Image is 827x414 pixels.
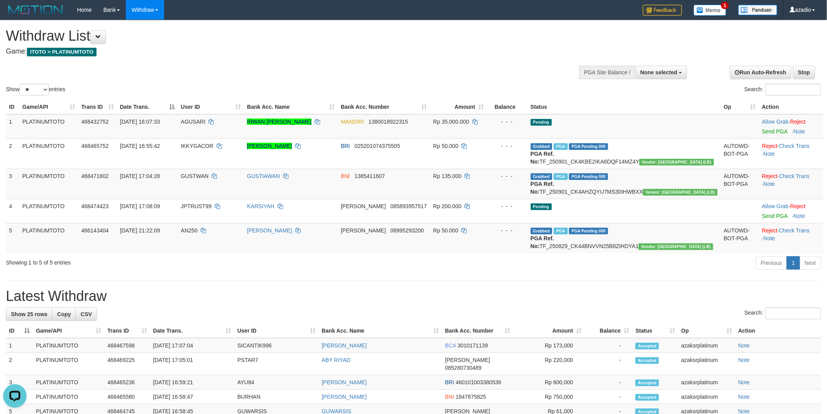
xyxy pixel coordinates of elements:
[19,169,78,199] td: PLATINUMTOTO
[735,324,821,338] th: Action
[341,119,364,125] span: MANDIRI
[721,169,759,199] td: AUTOWD-BOT-PGA
[762,128,788,135] a: Send PGA
[354,173,385,179] span: Copy 1385411607 to clipboard
[81,227,109,234] span: 466143404
[247,119,311,125] a: IRWAN [PERSON_NAME]
[579,66,635,79] div: PGA Site Balance /
[390,227,424,234] span: Copy 08995293200 to clipboard
[33,375,104,390] td: PLATINUMTOTO
[585,338,633,353] td: -
[585,324,633,338] th: Balance: activate to sort column ascending
[756,256,787,270] a: Previous
[104,324,150,338] th: Trans ID: activate to sort column ascending
[322,357,350,363] a: ABY RIYAD
[341,143,350,149] span: BRI
[6,114,19,139] td: 1
[322,342,367,349] a: [PERSON_NAME]
[585,375,633,390] td: -
[81,173,109,179] span: 468471802
[762,203,790,209] span: ·
[234,353,319,375] td: PSTAR7
[490,142,524,150] div: - - -
[514,324,585,338] th: Amount: activate to sort column ascending
[764,181,775,187] a: Note
[762,203,789,209] a: Allow Grab
[341,173,350,179] span: BNI
[759,199,823,223] td: ·
[247,227,292,234] a: [PERSON_NAME]
[178,100,244,114] th: User ID: activate to sort column ascending
[643,5,682,16] img: Feedback.jpg
[531,119,552,126] span: Pending
[528,100,721,114] th: Status
[19,199,78,223] td: PLATINUMTOTO
[341,203,386,209] span: [PERSON_NAME]
[790,203,806,209] a: Reject
[430,100,487,114] th: Amount: activate to sort column ascending
[779,173,810,179] a: Check Trans
[247,203,274,209] a: KARSIYAH
[490,202,524,210] div: - - -
[120,227,160,234] span: [DATE] 21:22:09
[6,28,544,44] h1: Withdraw List
[104,338,150,353] td: 468467598
[433,119,469,125] span: Rp 35.000.000
[531,151,554,165] b: PGA Ref. No:
[766,84,821,95] input: Search:
[490,118,524,126] div: - - -
[81,203,109,209] span: 468474423
[793,66,815,79] a: Stop
[643,189,718,196] span: Vendor URL: https://dashboard.q2checkout.com/secure
[794,213,806,219] a: Note
[569,143,608,150] span: PGA Pending
[19,114,78,139] td: PLATINUMTOTO
[52,308,76,321] a: Copy
[635,343,659,349] span: Accepted
[150,375,234,390] td: [DATE] 16:59:21
[721,100,759,114] th: Op: activate to sort column ascending
[120,173,160,179] span: [DATE] 17:04:28
[354,143,400,149] span: Copy 025201074375505 to clipboard
[766,308,821,319] input: Search:
[150,353,234,375] td: [DATE] 17:05:01
[234,375,319,390] td: AYU84
[433,143,458,149] span: Rp 50.000
[6,199,19,223] td: 4
[514,390,585,404] td: Rp 750,000
[678,390,735,404] td: azaksrplatinum
[759,139,823,169] td: · ·
[490,227,524,234] div: - - -
[779,143,810,149] a: Check Trans
[721,139,759,169] td: AUTOWD-BOT-PGA
[33,390,104,404] td: PLATINUMTOTO
[341,227,386,234] span: [PERSON_NAME]
[639,159,714,166] span: Vendor URL: https://dashboard.q2checkout.com/secure
[528,169,721,199] td: TF_250901_CK4AHZQYU7MS30IHWBXX
[531,173,553,180] span: Grabbed
[790,119,806,125] a: Reject
[531,228,553,234] span: Grabbed
[639,243,713,250] span: Vendor URL: https://dashboard.q2checkout.com/secure
[181,143,213,149] span: IKKYGACOR
[635,66,687,79] button: None selected
[738,379,750,385] a: Note
[762,227,778,234] a: Reject
[458,342,488,349] span: Copy 3010171139 to clipboard
[57,311,71,317] span: Copy
[433,173,461,179] span: Rp 135.000
[456,379,501,385] span: Copy 460101003380536 to clipboard
[490,172,524,180] div: - - -
[19,223,78,253] td: PLATINUMTOTO
[150,338,234,353] td: [DATE] 17:07:04
[81,311,92,317] span: CSV
[445,379,454,385] span: BRI
[738,5,777,15] img: panduan.png
[445,357,490,363] span: [PERSON_NAME]
[635,357,659,364] span: Accepted
[234,390,319,404] td: BURHAN
[635,380,659,386] span: Accepted
[632,324,678,338] th: Status: activate to sort column ascending
[764,235,775,241] a: Note
[78,100,117,114] th: Trans ID: activate to sort column ascending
